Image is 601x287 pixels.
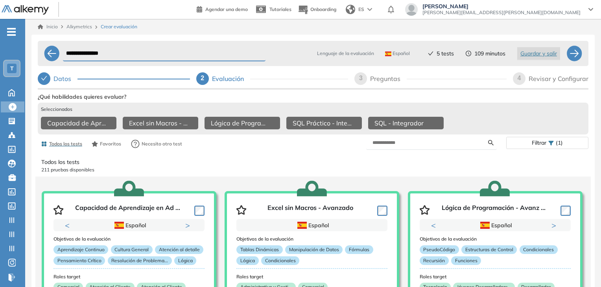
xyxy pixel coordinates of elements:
div: Español [264,221,360,230]
h3: Roles target [420,274,571,280]
span: [PERSON_NAME] [422,3,581,9]
div: 4Revisar y Configurar [513,72,588,85]
button: 1 [120,232,129,233]
span: (1) [556,137,563,149]
span: Capacidad de Aprendizaje en Adultos [47,118,107,128]
span: check [41,75,47,81]
p: Estructuras de Control [461,245,517,254]
p: Condicionales [520,245,558,254]
span: 4 [518,75,521,81]
a: Agendar una demo [197,4,248,13]
img: arrow [367,8,372,11]
span: 2 [201,75,204,81]
div: Preguntas [370,72,407,85]
iframe: Chat Widget [562,249,601,287]
p: Todos los tests [41,158,585,166]
span: Tutoriales [269,6,291,12]
p: Fórmulas [345,245,373,254]
img: ESP [114,222,124,229]
button: Onboarding [298,1,336,18]
span: Excel sin Macros - Avanzado [129,118,189,128]
span: check [428,51,433,56]
p: Cultura General [111,245,153,254]
div: Evaluación [212,72,250,85]
div: 2Evaluación [196,72,348,85]
span: Necesito otro test [142,140,182,147]
span: Agendar una demo [205,6,248,12]
h3: Roles target [53,274,205,280]
img: world [346,5,355,14]
span: ES [358,6,364,13]
span: Alkymetrics [66,24,92,29]
p: Atención al detalle [155,245,203,254]
span: SQL Práctico - Intermedio [293,118,352,128]
span: Lenguaje de la evaluación [317,50,374,57]
button: Previous [431,221,439,229]
button: Todos los tests [38,137,85,151]
p: Excel sin Macros - Avanzado [267,204,353,216]
p: Resolución de Problema... [108,256,172,265]
p: Funciones [451,256,481,265]
p: Condicionales [261,256,299,265]
button: 2 [498,232,505,233]
p: Manipulación de Datos [285,245,343,254]
p: Recursión [420,256,449,265]
span: Crear evaluación [101,23,137,30]
div: Datos [53,72,77,85]
div: Español [447,221,544,230]
i: - [7,31,16,33]
p: 211 pruebas disponibles [41,166,585,173]
span: ¿Qué habilidades quieres evaluar? [38,93,126,101]
h3: Objetivos de la evaluación [236,236,387,242]
span: T [10,65,14,72]
p: Lógica [236,256,258,265]
button: Favoritos [88,137,124,151]
span: 109 minutos [474,50,505,58]
span: Español [385,50,410,57]
img: ESP [385,52,391,56]
p: Pensamiento Crítico [53,256,105,265]
button: Next [551,221,559,229]
button: Necesito otro test [127,136,186,152]
button: Guardar y salir [517,47,560,60]
button: Next [185,221,193,229]
h3: Objetivos de la evaluación [53,236,205,242]
div: Revisar y Configurar [529,72,588,85]
span: 3 [359,75,363,81]
h3: Objetivos de la evaluación [420,236,571,242]
button: Previous [65,221,73,229]
img: ESP [480,222,490,229]
span: Todos los tests [49,140,82,147]
a: Inicio [38,23,58,30]
button: 1 [486,232,495,233]
span: Onboarding [310,6,336,12]
img: Logo [2,5,49,15]
span: Filtrar [532,137,546,149]
span: clock-circle [466,51,471,56]
span: Lógica de Programación - Avanzado [211,118,271,128]
div: Español [81,221,177,230]
div: Datos [38,72,190,85]
span: Favoritos [100,140,121,147]
p: Tablas Dinámicas [236,245,282,254]
p: Lógica de Programación - Avanz ... [442,204,546,216]
p: Capacidad de Aprendizaje en Ad ... [75,204,180,216]
p: PseudoCódigo [420,245,459,254]
span: [PERSON_NAME][EMAIL_ADDRESS][PERSON_NAME][DOMAIN_NAME] [422,9,581,16]
span: Seleccionados [41,106,72,113]
div: 3Preguntas [354,72,507,85]
button: 2 [132,232,138,233]
span: Guardar y salir [520,49,557,58]
p: Lógica [174,256,196,265]
p: Aprendizaje Continuo [53,245,108,254]
span: SQL - Integrador [374,118,424,128]
span: 5 tests [437,50,454,58]
h3: Roles target [236,274,387,280]
img: ESP [297,222,307,229]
